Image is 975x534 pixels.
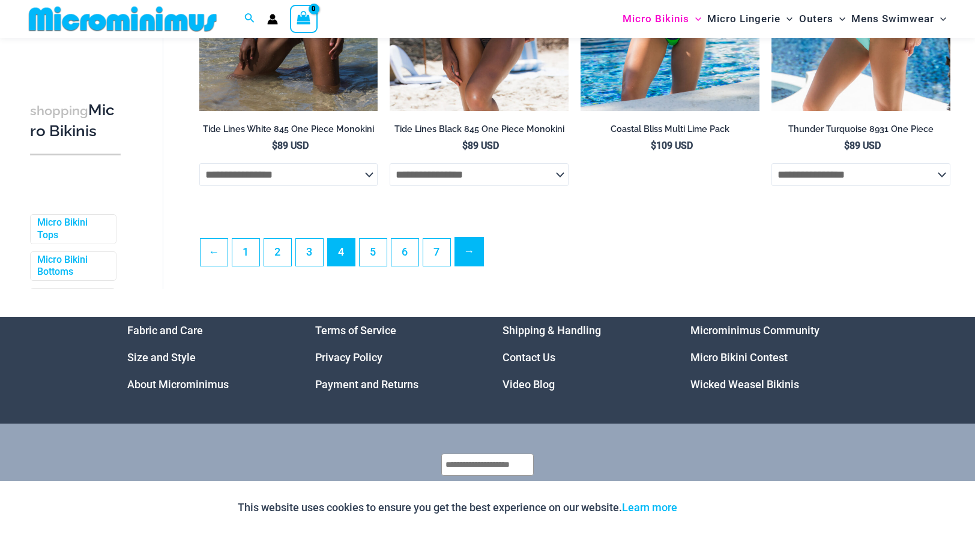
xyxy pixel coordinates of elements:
a: Thunder Turquoise 8931 One Piece [771,124,950,139]
a: Page 1 [232,239,259,266]
a: Tide Lines Black 845 One Piece Monokini [390,124,569,139]
h2: Tide Lines Black 845 One Piece Monokini [390,124,569,135]
span: $ [844,140,850,151]
a: About Microminimus [127,378,229,391]
span: Menu Toggle [934,4,946,34]
img: MM SHOP LOGO FLAT [24,5,222,32]
aside: Footer Widget 4 [690,317,848,398]
span: $ [651,140,656,151]
nav: Site Navigation [618,2,951,36]
span: Menu Toggle [689,4,701,34]
a: Micro Bikini Tops [37,217,107,242]
a: Video Blog [503,378,555,391]
nav: Product Pagination [199,237,950,273]
bdi: 89 USD [272,140,309,151]
a: Privacy Policy [315,351,382,364]
a: Micro BikinisMenu ToggleMenu Toggle [620,4,704,34]
h3: Micro Bikinis [30,100,121,142]
p: This website uses cookies to ensure you get the best experience on our website. [238,499,677,517]
a: Mens SwimwearMenu ToggleMenu Toggle [848,4,949,34]
a: Page 7 [423,239,450,266]
a: Learn more [622,501,677,514]
button: Accept [686,493,737,522]
a: Terms of Service [315,324,396,337]
a: Payment and Returns [315,378,418,391]
span: $ [462,140,468,151]
a: ← [201,239,228,266]
a: Micro Bikini Bottoms [37,254,107,279]
a: Micro LingerieMenu ToggleMenu Toggle [704,4,795,34]
aside: Footer Widget 3 [503,317,660,398]
bdi: 109 USD [651,140,693,151]
aside: Footer Widget 1 [127,317,285,398]
a: Size and Style [127,351,196,364]
nav: Menu [315,317,473,398]
nav: Menu [503,317,660,398]
a: Page 5 [360,239,387,266]
span: Outers [799,4,833,34]
a: OutersMenu ToggleMenu Toggle [796,4,848,34]
a: Tide Lines White 845 One Piece Monokini [199,124,378,139]
span: Page 4 [328,239,355,266]
a: Shipping & Handling [503,324,601,337]
nav: Menu [127,317,285,398]
a: → [455,238,483,266]
span: Menu Toggle [780,4,792,34]
bdi: 89 USD [462,140,499,151]
a: Wicked Weasel Bikinis [690,378,799,391]
a: View Shopping Cart, empty [290,5,318,32]
span: $ [272,140,277,151]
h2: Thunder Turquoise 8931 One Piece [771,124,950,135]
span: Mens Swimwear [851,4,934,34]
span: shopping [30,103,88,118]
a: Page 6 [391,239,418,266]
a: Account icon link [267,14,278,25]
h2: Coastal Bliss Multi Lime Pack [581,124,759,135]
a: Micro Bikini Contest [690,351,788,364]
a: Page 2 [264,239,291,266]
a: Microminimus Community [690,324,820,337]
span: Micro Lingerie [707,4,780,34]
a: Contact Us [503,351,555,364]
span: Micro Bikinis [623,4,689,34]
aside: Footer Widget 2 [315,317,473,398]
span: Menu Toggle [833,4,845,34]
a: Fabric and Care [127,324,203,337]
nav: Menu [690,317,848,398]
a: Coastal Bliss Multi Lime Pack [581,124,759,139]
h2: Tide Lines White 845 One Piece Monokini [199,124,378,135]
bdi: 89 USD [844,140,881,151]
a: Search icon link [244,11,255,26]
a: Page 3 [296,239,323,266]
